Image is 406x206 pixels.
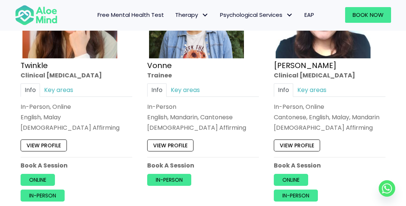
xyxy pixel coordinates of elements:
[214,7,299,23] a: Psychological ServicesPsychological Services: submenu
[353,11,384,19] span: Book Now
[379,180,395,197] a: Whatsapp
[147,139,193,151] a: View profile
[284,10,295,21] span: Psychological Services: submenu
[345,7,391,23] a: Book Now
[92,7,170,23] a: Free Mental Health Test
[21,113,132,121] p: English, Malay
[274,173,308,185] a: Online
[147,60,172,71] a: Vonne
[304,11,314,19] span: EAP
[220,11,293,19] span: Psychological Services
[21,161,132,170] p: Book A Session
[21,139,67,151] a: View profile
[21,190,65,202] a: In-person
[274,83,293,96] a: Info
[200,10,211,21] span: Therapy: submenu
[147,102,259,111] div: In-Person
[274,71,385,80] div: Clinical [MEDICAL_DATA]
[147,113,259,121] p: English, Mandarin, Cantonese
[147,71,259,80] div: Trainee
[274,102,385,111] div: In-Person, Online
[175,11,209,19] span: Therapy
[15,4,58,26] img: Aloe mind Logo
[21,123,132,132] div: [DEMOGRAPHIC_DATA] Affirming
[274,123,385,132] div: [DEMOGRAPHIC_DATA] Affirming
[274,190,318,202] a: In-person
[167,83,204,96] a: Key areas
[147,83,167,96] a: Info
[293,83,331,96] a: Key areas
[21,83,40,96] a: Info
[274,139,320,151] a: View profile
[147,173,191,185] a: In-person
[21,71,132,80] div: Clinical [MEDICAL_DATA]
[147,161,259,170] p: Book A Session
[21,102,132,111] div: In-Person, Online
[170,7,214,23] a: TherapyTherapy: submenu
[274,60,337,71] a: [PERSON_NAME]
[274,161,385,170] p: Book A Session
[40,83,77,96] a: Key areas
[274,113,385,121] p: Cantonese, English, Malay, Mandarin
[21,173,55,185] a: Online
[299,7,320,23] a: EAP
[147,123,259,132] div: [DEMOGRAPHIC_DATA] Affirming
[97,11,164,19] span: Free Mental Health Test
[21,60,48,71] a: Twinkle
[65,7,320,23] nav: Menu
